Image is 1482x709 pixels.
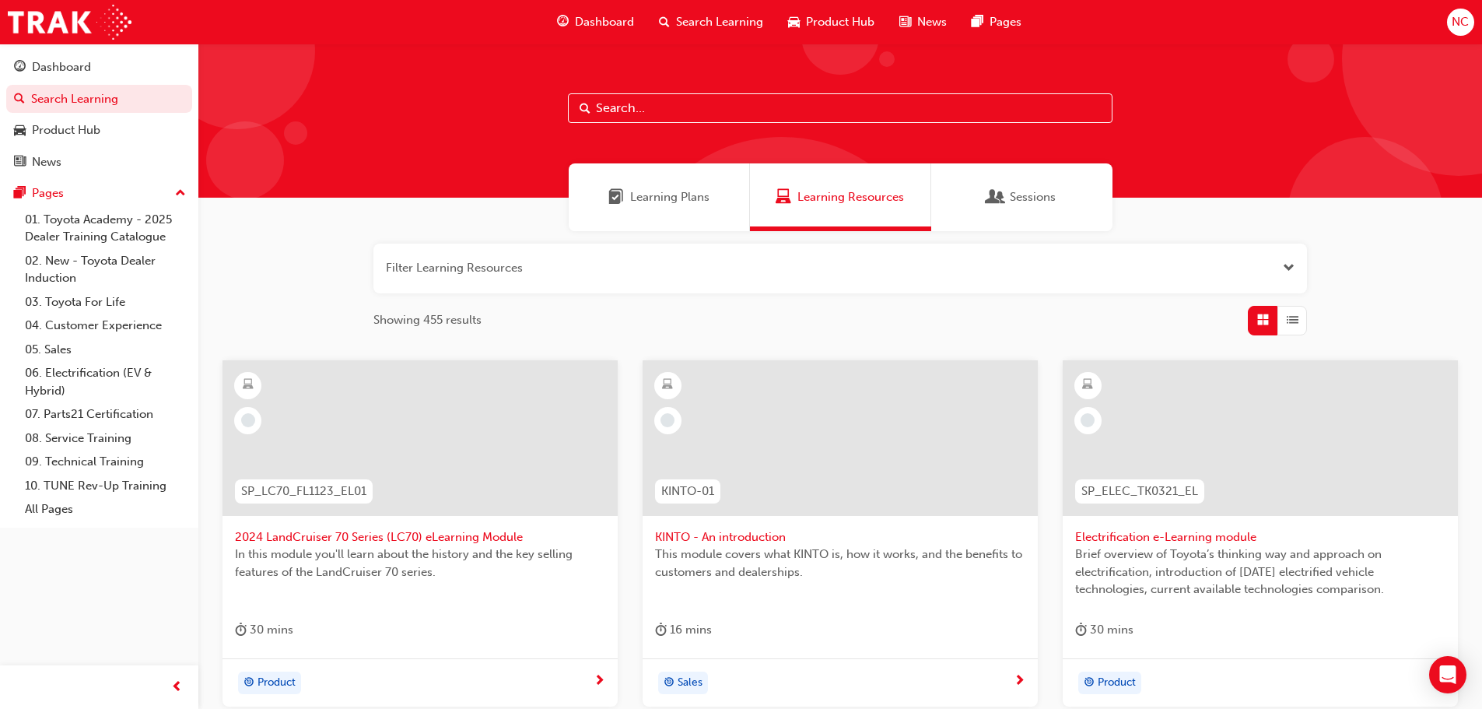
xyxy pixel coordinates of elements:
[788,12,800,32] span: car-icon
[19,338,192,362] a: 05. Sales
[235,546,605,581] span: In this module you'll learn about the history and the key selling features of the LandCruiser 70 ...
[241,413,255,427] span: learningRecordVerb_NONE-icon
[917,13,947,31] span: News
[6,50,192,179] button: DashboardSearch LearningProduct HubNews
[661,483,714,500] span: KINTO-01
[776,188,791,206] span: Learning Resources
[175,184,186,204] span: up-icon
[750,163,931,231] a: Learning ResourcesLearning Resources
[630,188,709,206] span: Learning Plans
[14,93,25,107] span: search-icon
[1014,675,1025,689] span: next-icon
[990,13,1021,31] span: Pages
[1084,673,1095,693] span: target-icon
[258,674,296,692] span: Product
[6,116,192,145] a: Product Hub
[899,12,911,32] span: news-icon
[580,100,590,118] span: Search
[545,6,646,38] a: guage-iconDashboard
[806,13,874,31] span: Product Hub
[14,187,26,201] span: pages-icon
[1081,413,1095,427] span: learningRecordVerb_NONE-icon
[575,13,634,31] span: Dashboard
[1287,311,1298,329] span: List
[19,402,192,426] a: 07. Parts21 Certification
[659,12,670,32] span: search-icon
[19,497,192,521] a: All Pages
[6,85,192,114] a: Search Learning
[6,53,192,82] a: Dashboard
[235,620,293,640] div: 30 mins
[14,124,26,138] span: car-icon
[1082,375,1093,395] span: learningResourceType_ELEARNING-icon
[14,61,26,75] span: guage-icon
[8,5,131,40] img: Trak
[171,678,183,697] span: prev-icon
[243,673,254,693] span: target-icon
[1447,9,1474,36] button: NC
[931,163,1112,231] a: SessionsSessions
[643,360,1038,707] a: KINTO-01KINTO - An introductionThis module covers what KINTO is, how it works, and the benefits t...
[32,121,100,139] div: Product Hub
[959,6,1034,38] a: pages-iconPages
[1081,483,1198,500] span: SP_ELEC_TK0321_EL
[1429,656,1466,693] div: Open Intercom Messenger
[19,426,192,451] a: 08. Service Training
[235,528,605,546] span: 2024 LandCruiser 70 Series (LC70) eLearning Module
[32,58,91,76] div: Dashboard
[19,208,192,249] a: 01. Toyota Academy - 2025 Dealer Training Catalogue
[676,13,763,31] span: Search Learning
[646,6,776,38] a: search-iconSearch Learning
[655,546,1025,581] span: This module covers what KINTO is, how it works, and the benefits to customers and dealerships.
[6,179,192,208] button: Pages
[1098,674,1136,692] span: Product
[797,188,904,206] span: Learning Resources
[887,6,959,38] a: news-iconNews
[655,528,1025,546] span: KINTO - An introduction
[662,375,673,395] span: learningResourceType_ELEARNING-icon
[1075,620,1087,640] span: duration-icon
[222,360,618,707] a: SP_LC70_FL1123_EL012024 LandCruiser 70 Series (LC70) eLearning ModuleIn this module you'll learn ...
[14,156,26,170] span: news-icon
[241,483,366,500] span: SP_LC70_FL1123_EL01
[655,620,667,640] span: duration-icon
[1283,259,1295,277] button: Open the filter
[19,450,192,474] a: 09. Technical Training
[568,93,1112,123] input: Search...
[1257,311,1269,329] span: Grid
[988,188,1004,206] span: Sessions
[19,249,192,290] a: 02. New - Toyota Dealer Induction
[1010,188,1056,206] span: Sessions
[569,163,750,231] a: Learning PlansLearning Plans
[19,361,192,402] a: 06. Electrification (EV & Hybrid)
[6,148,192,177] a: News
[32,184,64,202] div: Pages
[243,375,254,395] span: learningResourceType_ELEARNING-icon
[19,314,192,338] a: 04. Customer Experience
[678,674,702,692] span: Sales
[557,12,569,32] span: guage-icon
[608,188,624,206] span: Learning Plans
[655,620,712,640] div: 16 mins
[235,620,247,640] span: duration-icon
[972,12,983,32] span: pages-icon
[1075,528,1445,546] span: Electrification e-Learning module
[373,311,482,329] span: Showing 455 results
[32,153,61,171] div: News
[1063,360,1458,707] a: SP_ELEC_TK0321_ELElectrification e-Learning moduleBrief overview of Toyota’s thinking way and app...
[19,290,192,314] a: 03. Toyota For Life
[660,413,674,427] span: learningRecordVerb_NONE-icon
[1075,546,1445,598] span: Brief overview of Toyota’s thinking way and approach on electrification, introduction of [DATE] e...
[594,675,605,689] span: next-icon
[776,6,887,38] a: car-iconProduct Hub
[1452,13,1469,31] span: NC
[19,474,192,498] a: 10. TUNE Rev-Up Training
[664,673,674,693] span: target-icon
[1075,620,1133,640] div: 30 mins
